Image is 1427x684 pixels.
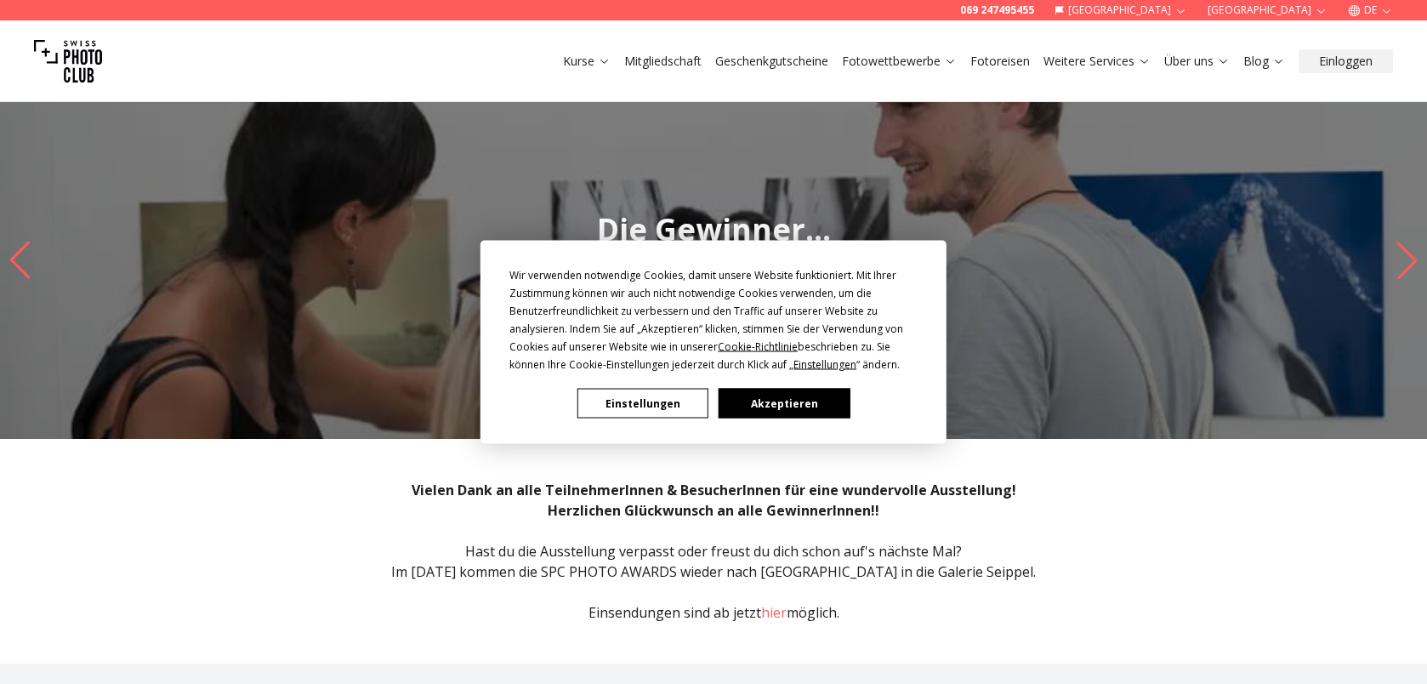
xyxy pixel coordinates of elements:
span: Cookie-Richtlinie [718,339,798,354]
button: Akzeptieren [719,389,850,419]
div: Wir verwenden notwendige Cookies, damit unsere Website funktioniert. Mit Ihrer Zustimmung können ... [509,266,918,373]
div: Cookie Consent Prompt [480,241,947,444]
span: Einstellungen [793,357,856,372]
button: Einstellungen [577,389,708,419]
